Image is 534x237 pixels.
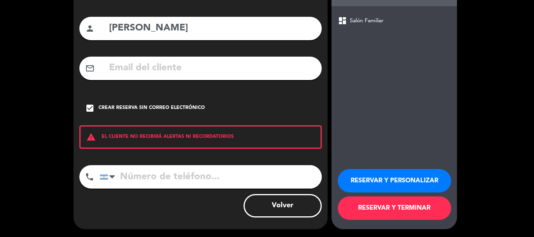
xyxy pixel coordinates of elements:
div: Argentina: +54 [100,166,118,188]
span: Salón Familiar [350,16,383,25]
button: RESERVAR Y TERMINAR [338,196,451,220]
div: EL CLIENTE NO RECIBIRÁ ALERTAS NI RECORDATORIOS [79,125,322,149]
i: warning [81,132,102,142]
i: check_box [85,103,95,113]
span: dashboard [338,16,347,25]
i: person [85,24,95,33]
button: RESERVAR Y PERSONALIZAR [338,169,451,192]
input: Email del cliente [108,60,316,76]
input: Nombre del cliente [108,20,316,36]
input: Número de teléfono... [100,165,322,189]
i: phone [85,172,94,182]
button: Volver [244,194,322,217]
div: Crear reserva sin correo electrónico [99,104,205,112]
i: mail_outline [85,64,95,73]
